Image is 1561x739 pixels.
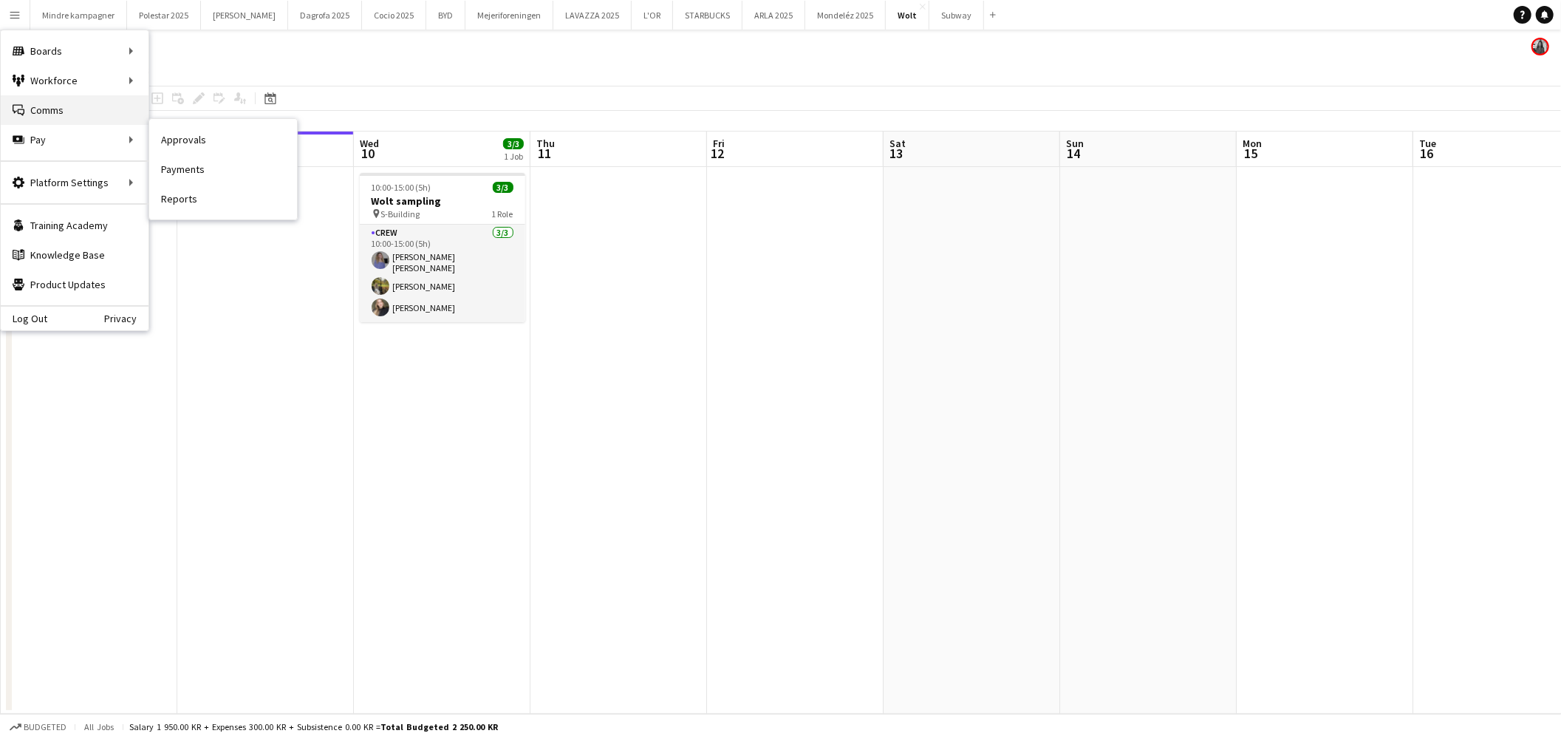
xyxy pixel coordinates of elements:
span: Budgeted [24,722,66,732]
a: Approvals [149,125,297,154]
button: Mindre kampagner [30,1,127,30]
button: Budgeted [7,719,69,735]
button: ARLA 2025 [742,1,805,30]
div: Workforce [1,66,148,95]
span: Thu [536,137,555,150]
span: Fri [713,137,725,150]
div: Salary 1 950.00 KR + Expenses 300.00 KR + Subsistence 0.00 KR = [129,721,498,732]
span: Total Budgeted 2 250.00 KR [380,721,498,732]
a: Reports [149,184,297,214]
div: Boards [1,36,148,66]
span: 13 [887,145,906,162]
a: Knowledge Base [1,240,148,270]
button: BYD [426,1,465,30]
span: Tue [1419,137,1436,150]
h3: Wolt sampling [360,194,525,208]
button: Mondeléz 2025 [805,1,886,30]
app-card-role: Crew3/310:00-15:00 (5h)[PERSON_NAME] [PERSON_NAME][PERSON_NAME][PERSON_NAME] [360,225,525,322]
button: Subway [929,1,984,30]
button: STARBUCKS [673,1,742,30]
a: Comms [1,95,148,125]
button: L'OR [632,1,673,30]
span: Mon [1243,137,1262,150]
a: Log Out [1,313,47,324]
button: Wolt [886,1,929,30]
div: 1 Job [504,151,523,162]
span: 10:00-15:00 (5h) [372,182,431,193]
span: 11 [534,145,555,162]
span: S-Building [381,208,420,219]
button: Cocio 2025 [362,1,426,30]
span: 14 [1064,145,1084,162]
a: Training Academy [1,211,148,240]
span: 16 [1417,145,1436,162]
button: [PERSON_NAME] [201,1,288,30]
span: 15 [1240,145,1262,162]
span: 10 [358,145,379,162]
app-user-avatar: Mia Tidemann [1531,38,1549,55]
button: Polestar 2025 [127,1,201,30]
span: All jobs [81,721,117,732]
a: Product Updates [1,270,148,299]
a: Privacy [104,313,148,324]
button: Dagrofa 2025 [288,1,362,30]
a: Payments [149,154,297,184]
button: Mejeriforeningen [465,1,553,30]
span: 3/3 [503,138,524,149]
button: LAVAZZA 2025 [553,1,632,30]
div: Pay [1,125,148,154]
div: Platform Settings [1,168,148,197]
span: 12 [711,145,725,162]
span: Sat [889,137,906,150]
span: 1 Role [492,208,513,219]
app-job-card: 10:00-15:00 (5h)3/3Wolt sampling S-Building1 RoleCrew3/310:00-15:00 (5h)[PERSON_NAME] [PERSON_NAM... [360,173,525,322]
span: Sun [1066,137,1084,150]
span: Wed [360,137,379,150]
span: 3/3 [493,182,513,193]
